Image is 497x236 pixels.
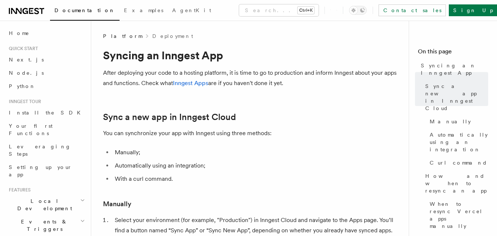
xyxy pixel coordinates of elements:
a: Manually [103,199,131,209]
button: Events & Triggers [6,215,86,236]
span: Home [9,29,29,37]
a: Inngest Apps [173,80,208,87]
span: Install the SDK [9,110,85,116]
a: How and when to resync an app [422,169,488,197]
span: Events & Triggers [6,218,80,233]
span: When to resync Vercel apps manually [430,200,488,230]
a: Syncing an Inngest App [418,59,488,80]
h1: Syncing an Inngest App [103,49,397,62]
span: AgentKit [172,7,211,13]
a: Curl command [427,156,488,169]
a: Documentation [50,2,120,21]
button: Local Development [6,194,86,215]
a: Setting up your app [6,161,86,181]
span: Local Development [6,197,80,212]
a: Next.js [6,53,86,66]
span: Next.js [9,57,44,63]
span: Curl command [430,159,487,166]
span: Leveraging Steps [9,144,71,157]
button: Toggle dark mode [349,6,367,15]
a: Your first Functions [6,119,86,140]
a: Home [6,27,86,40]
a: When to resync Vercel apps manually [427,197,488,233]
a: Python [6,80,86,93]
a: Deployment [152,32,193,40]
span: Platform [103,32,142,40]
a: Automatically using an integration [427,128,488,156]
a: Leveraging Steps [6,140,86,161]
span: Sync a new app in Inngest Cloud [425,82,488,112]
li: With a curl command. [113,174,397,184]
span: Automatically using an integration [430,131,488,153]
span: Your first Functions [9,123,53,136]
span: Node.js [9,70,44,76]
kbd: Ctrl+K [298,7,314,14]
a: Node.js [6,66,86,80]
span: Setting up your app [9,164,72,177]
a: Manually [427,115,488,128]
span: Documentation [54,7,115,13]
span: Features [6,187,31,193]
a: AgentKit [168,2,216,20]
li: Manually; [113,147,397,158]
span: How and when to resync an app [425,172,488,194]
li: Automatically using an integration; [113,161,397,171]
span: Syncing an Inngest App [421,62,488,77]
a: Sync a new app in Inngest Cloud [103,112,236,122]
a: Contact sales [379,4,446,16]
button: Search...Ctrl+K [239,4,319,16]
span: Quick start [6,46,38,52]
span: Manually [430,118,471,125]
span: Python [9,83,36,89]
a: Install the SDK [6,106,86,119]
p: After deploying your code to a hosting platform, it is time to go to production and inform Innges... [103,68,397,88]
li: Select your environment (for example, "Production") in Inngest Cloud and navigate to the Apps pag... [113,215,397,236]
p: You can synchronize your app with Inngest using three methods: [103,128,397,138]
span: Examples [124,7,163,13]
a: Examples [120,2,168,20]
span: Inngest tour [6,99,41,105]
h4: On this page [418,47,488,59]
a: Sync a new app in Inngest Cloud [422,80,488,115]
